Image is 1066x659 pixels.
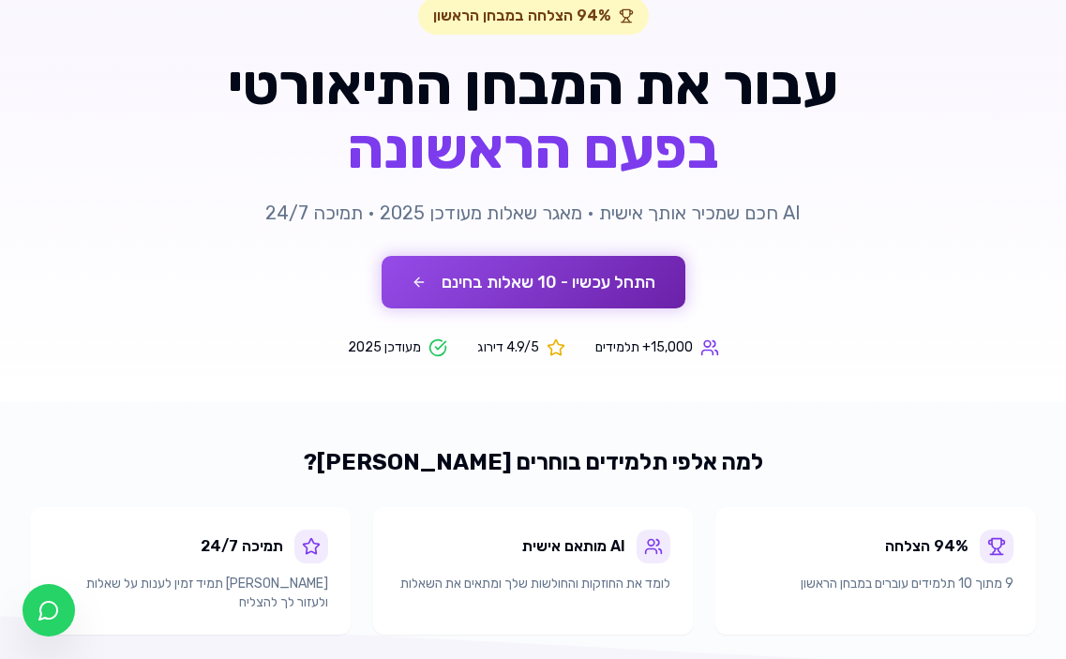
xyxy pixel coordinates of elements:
[885,535,968,558] div: 94% הצלחה
[738,575,1013,593] p: 9 מתוך 10 תלמידים עוברים במבחן הראשון
[382,256,685,308] button: התחל עכשיו - 10 שאלות בחינם
[23,584,75,637] a: צ'אט בוואטסאפ
[396,575,671,593] p: לומד את החוזקות והחולשות שלך ומתאים את השאלות
[30,447,1036,477] h2: למה אלפי תלמידים בוחרים [PERSON_NAME]?
[382,274,685,292] a: התחל עכשיו - 10 שאלות בחינם
[173,57,893,177] h1: עבור את המבחן התיאורטי
[433,5,611,27] span: 94% הצלחה במבחן הראשון
[53,575,328,612] p: [PERSON_NAME] תמיד זמין לענות על שאלות ולעזור לך להצליח
[595,338,693,357] span: 15,000+ תלמידים
[477,338,539,357] span: 4.9/5 דירוג
[173,121,893,177] span: בפעם הראשונה
[201,535,283,558] div: תמיכה 24/7
[348,338,421,357] span: מעודכן 2025
[522,535,625,558] div: AI מותאם אישית
[173,200,893,226] p: AI חכם שמכיר אותך אישית • מאגר שאלות מעודכן 2025 • תמיכה 24/7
